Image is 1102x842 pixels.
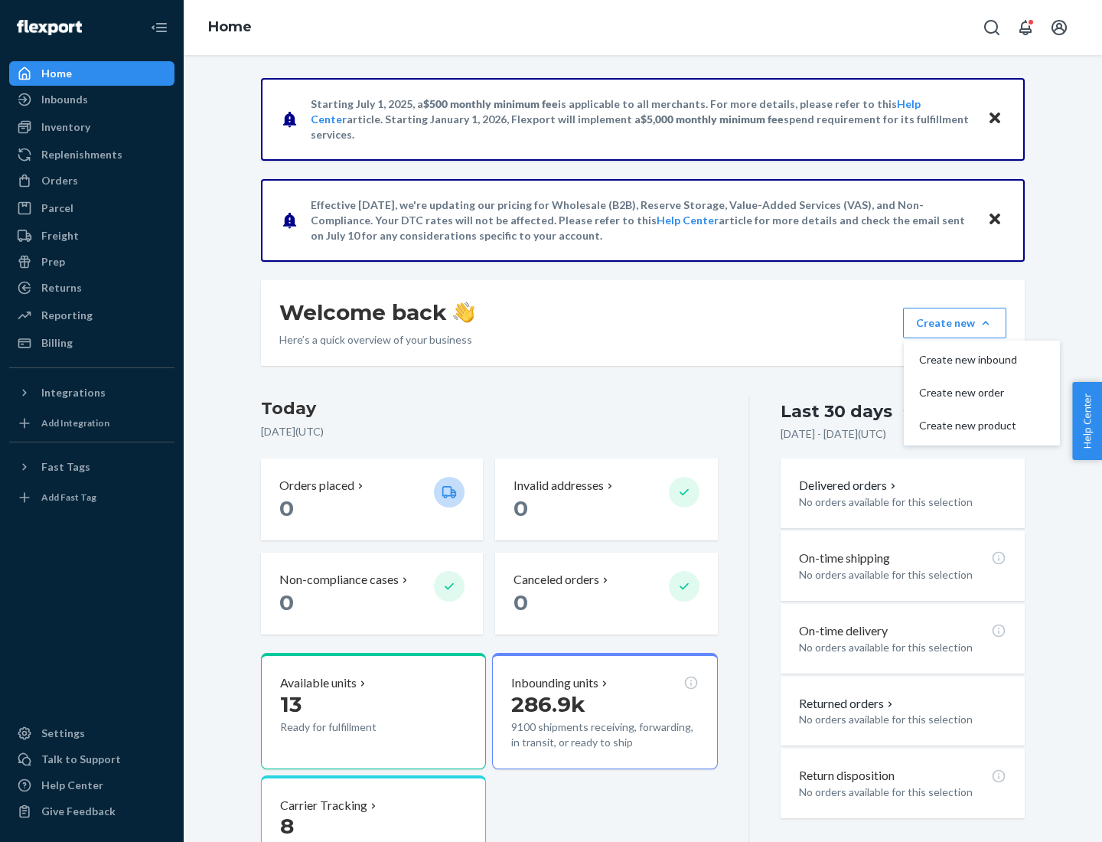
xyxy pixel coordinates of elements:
[1010,12,1041,43] button: Open notifications
[41,280,82,295] div: Returns
[208,18,252,35] a: Home
[261,397,718,421] h3: Today
[799,785,1006,800] p: No orders available for this selection
[9,250,174,274] a: Prep
[279,299,474,326] h1: Welcome back
[514,477,604,494] p: Invalid addresses
[41,66,72,81] div: Home
[261,653,486,769] button: Available units13Ready for fulfillment
[985,209,1005,231] button: Close
[9,276,174,300] a: Returns
[919,354,1017,365] span: Create new inbound
[511,691,585,717] span: 286.9k
[41,459,90,475] div: Fast Tags
[41,254,65,269] div: Prep
[799,550,890,567] p: On-time shipping
[781,426,886,442] p: [DATE] - [DATE] ( UTC )
[41,335,73,351] div: Billing
[9,303,174,328] a: Reporting
[9,380,174,405] button: Integrations
[280,797,367,814] p: Carrier Tracking
[279,332,474,348] p: Here’s a quick overview of your business
[799,567,1006,583] p: No orders available for this selection
[280,720,422,735] p: Ready for fulfillment
[919,420,1017,431] span: Create new product
[799,494,1006,510] p: No orders available for this selection
[196,5,264,50] ol: breadcrumbs
[799,695,896,713] button: Returned orders
[907,377,1057,410] button: Create new order
[144,12,174,43] button: Close Navigation
[799,767,895,785] p: Return disposition
[41,726,85,741] div: Settings
[279,571,399,589] p: Non-compliance cases
[9,455,174,479] button: Fast Tags
[41,173,78,188] div: Orders
[423,97,558,110] span: $500 monthly minimum fee
[985,108,1005,130] button: Close
[9,411,174,436] a: Add Integration
[261,553,483,635] button: Non-compliance cases 0
[1072,382,1102,460] button: Help Center
[41,778,103,793] div: Help Center
[514,495,528,521] span: 0
[9,485,174,510] a: Add Fast Tag
[514,589,528,615] span: 0
[781,400,892,423] div: Last 30 days
[41,119,90,135] div: Inventory
[919,387,1017,398] span: Create new order
[1044,12,1074,43] button: Open account menu
[907,344,1057,377] button: Create new inbound
[279,589,294,615] span: 0
[9,331,174,355] a: Billing
[511,674,598,692] p: Inbounding units
[41,491,96,504] div: Add Fast Tag
[280,674,357,692] p: Available units
[495,459,717,540] button: Invalid addresses 0
[641,113,784,126] span: $5,000 monthly minimum fee
[907,410,1057,442] button: Create new product
[903,308,1006,338] button: Create newCreate new inboundCreate new orderCreate new product
[657,214,719,227] a: Help Center
[9,224,174,248] a: Freight
[453,302,474,323] img: hand-wave emoji
[799,622,888,640] p: On-time delivery
[280,813,294,839] span: 8
[9,142,174,167] a: Replenishments
[9,168,174,193] a: Orders
[41,308,93,323] div: Reporting
[279,495,294,521] span: 0
[976,12,1007,43] button: Open Search Box
[9,87,174,112] a: Inbounds
[261,459,483,540] button: Orders placed 0
[495,553,717,635] button: Canceled orders 0
[9,799,174,824] button: Give Feedback
[799,477,899,494] button: Delivered orders
[41,228,79,243] div: Freight
[311,96,973,142] p: Starting July 1, 2025, a is applicable to all merchants. For more details, please refer to this a...
[279,477,354,494] p: Orders placed
[41,92,88,107] div: Inbounds
[261,424,718,439] p: [DATE] ( UTC )
[9,61,174,86] a: Home
[41,385,106,400] div: Integrations
[17,20,82,35] img: Flexport logo
[9,115,174,139] a: Inventory
[9,721,174,746] a: Settings
[799,712,1006,727] p: No orders available for this selection
[9,196,174,220] a: Parcel
[9,747,174,772] a: Talk to Support
[9,773,174,798] a: Help Center
[280,691,302,717] span: 13
[511,720,698,750] p: 9100 shipments receiving, forwarding, in transit, or ready to ship
[492,653,717,769] button: Inbounding units286.9k9100 shipments receiving, forwarding, in transit, or ready to ship
[311,197,973,243] p: Effective [DATE], we're updating our pricing for Wholesale (B2B), Reserve Storage, Value-Added Se...
[514,571,599,589] p: Canceled orders
[41,201,73,216] div: Parcel
[799,640,1006,655] p: No orders available for this selection
[41,804,116,819] div: Give Feedback
[41,416,109,429] div: Add Integration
